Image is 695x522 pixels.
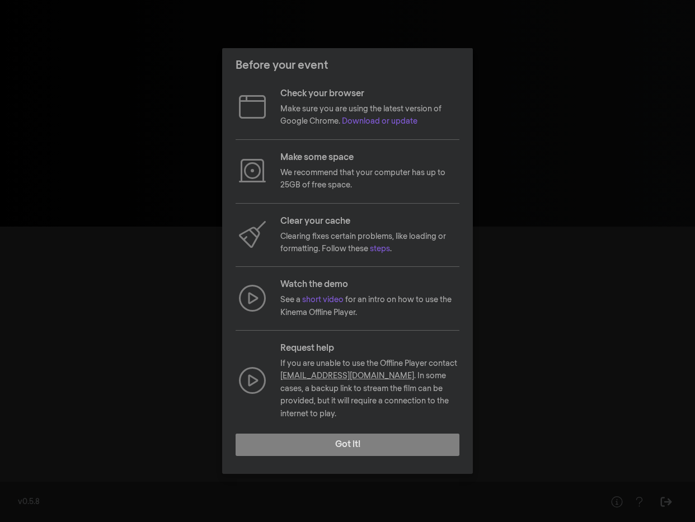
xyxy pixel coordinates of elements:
a: short video [302,296,344,304]
a: Download or update [342,117,417,125]
header: Before your event [222,48,473,83]
p: We recommend that your computer has up to 25GB of free space. [280,167,459,192]
p: See a for an intro on how to use the Kinema Offline Player. [280,294,459,319]
p: Request help [280,342,459,355]
a: [EMAIL_ADDRESS][DOMAIN_NAME] [280,372,414,380]
a: steps [370,245,390,253]
p: Make sure you are using the latest version of Google Chrome. [280,103,459,128]
p: If you are unable to use the Offline Player contact . In some cases, a backup link to stream the ... [280,358,459,420]
p: Check your browser [280,87,459,101]
button: Got it! [236,434,459,456]
p: Make some space [280,151,459,164]
p: Clear your cache [280,215,459,228]
p: Watch the demo [280,278,459,291]
p: Clearing fixes certain problems, like loading or formatting. Follow these . [280,231,459,256]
